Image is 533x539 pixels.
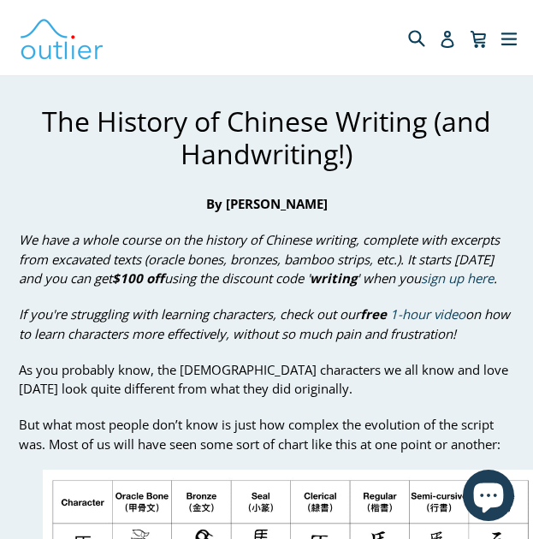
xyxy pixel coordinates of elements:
[19,13,104,62] img: Outlier Linguistics
[19,231,500,287] span: We have a whole course on the history of Chinese writing, complete with excerpts from excavated t...
[19,305,510,342] span: If you're struggling with learning characters, check out our on how to learn characters more effe...
[458,470,519,525] inbox-online-store-chat: Shopify online store chat
[421,269,494,287] a: sign up here
[390,305,465,323] a: 1-hour video
[19,361,508,398] span: As you probably know, the [DEMOGRAPHIC_DATA] characters we all know and love [DATE] look quite di...
[112,269,164,287] strong: $100 off
[42,103,491,172] span: The History of Chinese Writing (and Handwriting!)
[360,305,387,323] strong: free
[19,416,500,453] span: But what most people don’t know is just how complex the evolution of the script was. Most of us w...
[206,195,328,212] strong: By [PERSON_NAME]
[310,269,357,287] strong: writing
